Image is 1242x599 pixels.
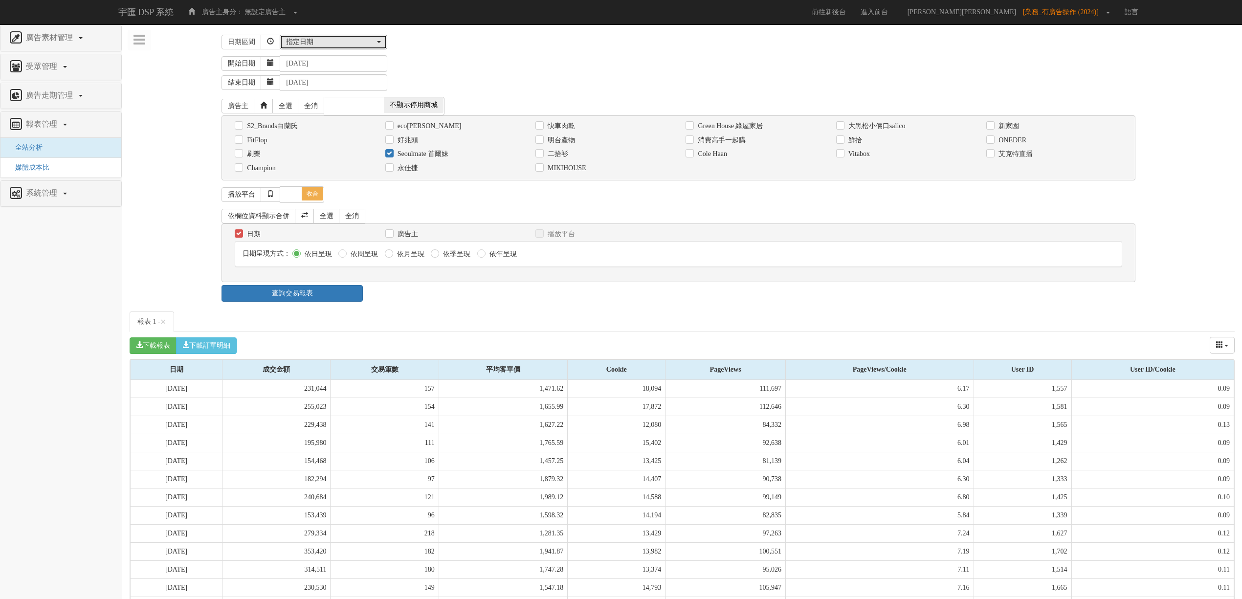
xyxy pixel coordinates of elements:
td: 12,080 [568,416,665,434]
td: 1,333 [974,470,1071,488]
label: 好兆頭 [395,135,418,145]
span: 日期呈現方式： [243,250,290,257]
a: 系統管理 [8,186,114,201]
td: 153,439 [222,506,331,524]
td: 81,139 [665,452,786,470]
td: 353,420 [222,542,331,560]
td: 230,530 [222,578,331,597]
td: 18,094 [568,380,665,398]
label: Champion [244,163,275,173]
a: 查詢交易報表 [222,285,363,302]
a: 廣告素材管理 [8,30,114,46]
span: 廣告走期管理 [23,91,78,99]
span: [業務_有廣告操作 (2024)] [1023,8,1104,16]
td: 240,684 [222,488,331,506]
td: 13,429 [568,524,665,542]
span: × [160,316,166,328]
div: User ID [974,360,1071,379]
td: 13,374 [568,560,665,578]
td: 180 [331,560,439,578]
button: columns [1210,337,1235,354]
div: 日期 [131,360,222,379]
td: [DATE] [131,470,222,488]
td: 0.11 [1071,578,1234,597]
td: 1,989.12 [439,488,568,506]
td: 105,947 [665,578,786,597]
td: 15,402 [568,434,665,452]
label: 永佳捷 [395,163,418,173]
div: Columns [1210,337,1235,354]
a: 廣告走期管理 [8,88,114,104]
a: 全站分析 [8,144,43,151]
span: [PERSON_NAME][PERSON_NAME] [903,8,1021,16]
td: [DATE] [131,416,222,434]
td: 111,697 [665,380,786,398]
td: 279,334 [222,524,331,542]
label: 明台產物 [545,135,575,145]
td: 121 [331,488,439,506]
td: 100,551 [665,542,786,560]
td: 154,468 [222,452,331,470]
td: 0.09 [1071,452,1234,470]
td: [DATE] [131,452,222,470]
td: 6.30 [785,470,974,488]
td: 157 [331,380,439,398]
td: 1,702 [974,542,1071,560]
label: Cole Haan [695,149,727,159]
a: 全消 [298,99,324,113]
button: 下載報表 [130,337,177,354]
td: 1,665 [974,578,1071,597]
span: 系統管理 [23,189,62,197]
td: 7.11 [785,560,974,578]
td: 314,511 [222,560,331,578]
label: 日期 [244,229,261,239]
td: 0.11 [1071,560,1234,578]
span: 受眾管理 [23,62,62,70]
td: 0.12 [1071,524,1234,542]
td: 13,425 [568,452,665,470]
td: 1,581 [974,398,1071,416]
td: 1,425 [974,488,1071,506]
label: 依年呈現 [487,249,517,259]
div: 成交金額 [222,360,330,379]
span: 收合 [302,187,323,200]
td: 1,627 [974,524,1071,542]
label: Green House 綠屋家居 [695,121,763,131]
div: 指定日期 [286,37,375,47]
td: 84,332 [665,416,786,434]
td: 141 [331,416,439,434]
td: [DATE] [131,578,222,597]
label: 鮮拾 [846,135,862,145]
td: 97 [331,470,439,488]
td: 154 [331,398,439,416]
label: 新家園 [996,121,1019,131]
td: 90,738 [665,470,786,488]
td: 14,588 [568,488,665,506]
td: 0.09 [1071,434,1234,452]
div: PageViews [665,360,785,379]
td: 0.13 [1071,416,1234,434]
a: 報表管理 [8,117,114,133]
span: 廣告素材管理 [23,33,78,42]
td: 112,646 [665,398,786,416]
div: Cookie [568,360,665,379]
label: 依日呈現 [302,249,332,259]
td: 7.24 [785,524,974,542]
label: 播放平台 [545,229,575,239]
a: 全選 [313,209,340,223]
td: 6.01 [785,434,974,452]
td: 1,941.87 [439,542,568,560]
td: 6.17 [785,380,974,398]
button: 指定日期 [280,35,387,49]
td: [DATE] [131,506,222,524]
td: 13,982 [568,542,665,560]
div: 交易筆數 [331,360,438,379]
span: 媒體成本比 [8,164,49,171]
td: [DATE] [131,398,222,416]
a: 報表 1 - [130,311,174,332]
td: 82,835 [665,506,786,524]
td: 195,980 [222,434,331,452]
td: 99,149 [665,488,786,506]
label: 廣告主 [395,229,418,239]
